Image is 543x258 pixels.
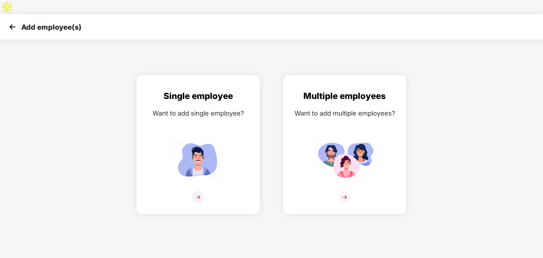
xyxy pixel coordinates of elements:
[166,137,230,182] img: svg+xml;base64,PHN2ZyB4bWxucz0iaHR0cDovL3d3dy53My5vcmcvMjAwMC9zdmciIGlkPSJTaW5nbGVfZW1wbG95ZWUiIH...
[313,137,377,182] img: svg+xml;base64,PHN2ZyB4bWxucz0iaHR0cDovL3d3dy53My5vcmcvMjAwMC9zdmciIGlkPSJNdWx0aXBsZV9lbXBsb3llZS...
[290,89,399,103] div: Multiple employees
[21,23,81,31] p: Add employee(s)
[338,191,351,204] img: svg+xml;base64,PHN2ZyB4bWxucz0iaHR0cDovL3d3dy53My5vcmcvMjAwMC9zdmciIHdpZHRoPSIzNiIgaGVpZ2h0PSIzNi...
[144,108,253,118] div: Want to add single employee?
[192,191,205,204] img: svg+xml;base64,PHN2ZyB4bWxucz0iaHR0cDovL3d3dy53My5vcmcvMjAwMC9zdmciIHdpZHRoPSIzNiIgaGVpZ2h0PSIzNi...
[144,89,253,103] div: Single employee
[290,108,399,118] div: Want to add multiple employees?
[7,22,18,32] img: svg+xml;base64,PHN2ZyB4bWxucz0iaHR0cDovL3d3dy53My5vcmcvMjAwMC9zdmciIHdpZHRoPSIzMCIgaGVpZ2h0PSIzMC...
